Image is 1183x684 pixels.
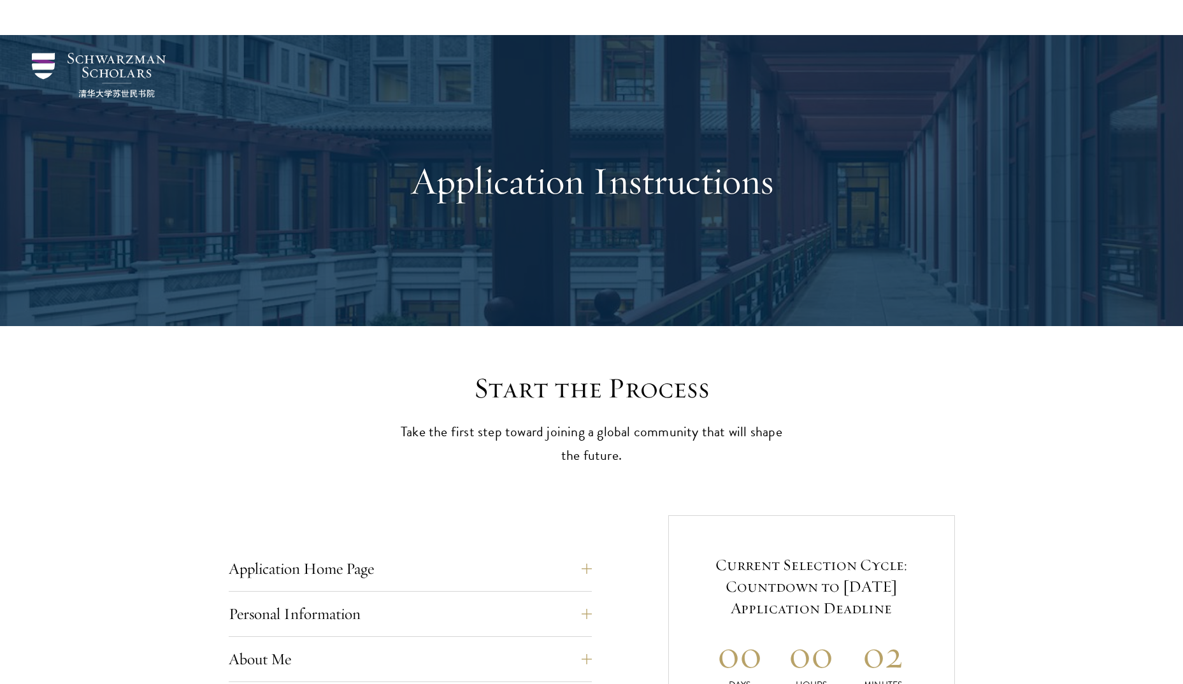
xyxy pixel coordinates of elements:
h2: 00 [704,631,776,678]
h1: Application Instructions [372,158,812,204]
button: About Me [229,644,592,674]
h2: Start the Process [394,371,789,406]
h2: 00 [775,631,847,678]
button: Personal Information [229,599,592,629]
p: Take the first step toward joining a global community that will shape the future. [394,420,789,467]
button: Application Home Page [229,553,592,584]
h5: Current Selection Cycle: Countdown to [DATE] Application Deadline [704,554,919,619]
h2: 02 [847,631,919,678]
img: Schwarzman Scholars [32,53,166,97]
